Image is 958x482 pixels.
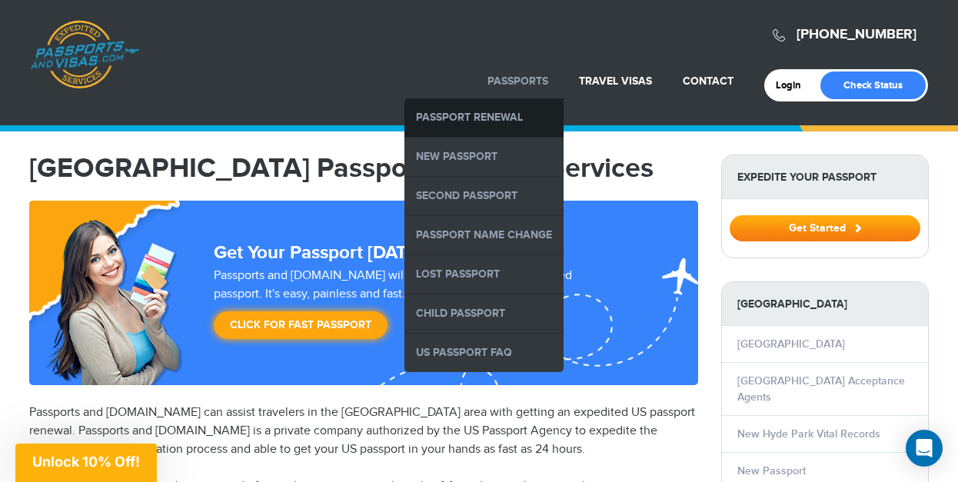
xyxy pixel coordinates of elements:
[737,374,905,404] a: [GEOGRAPHIC_DATA] Acceptance Agents
[737,337,845,351] a: [GEOGRAPHIC_DATA]
[15,444,157,482] div: Unlock 10% Off!
[214,311,388,339] a: Click for Fast Passport
[722,282,928,326] strong: [GEOGRAPHIC_DATA]
[404,255,564,294] a: Lost Passport
[722,155,928,199] strong: Expedite Your Passport
[404,138,564,176] a: New Passport
[29,404,698,459] p: Passports and [DOMAIN_NAME] can assist travelers in the [GEOGRAPHIC_DATA] area with getting an ex...
[214,241,423,264] strong: Get Your Passport [DATE]
[404,177,564,215] a: Second Passport
[579,75,652,88] a: Travel Visas
[737,464,806,477] a: New Passport
[730,215,920,241] button: Get Started
[906,430,943,467] div: Open Intercom Messenger
[683,75,733,88] a: Contact
[737,427,880,440] a: New Hyde Park Vital Records
[404,334,564,372] a: US Passport FAQ
[730,221,920,234] a: Get Started
[208,267,627,347] div: Passports and [DOMAIN_NAME] will help you getting an expedited passport. It's easy, painless and ...
[404,98,564,137] a: Passport Renewal
[776,79,812,91] a: Login
[797,26,916,43] a: [PHONE_NUMBER]
[29,155,698,182] h1: [GEOGRAPHIC_DATA] Passport Renewal Services
[30,20,139,89] a: Passports & [DOMAIN_NAME]
[404,294,564,333] a: Child Passport
[820,71,926,99] a: Check Status
[487,75,548,88] a: Passports
[404,216,564,254] a: Passport Name Change
[32,454,140,470] span: Unlock 10% Off!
